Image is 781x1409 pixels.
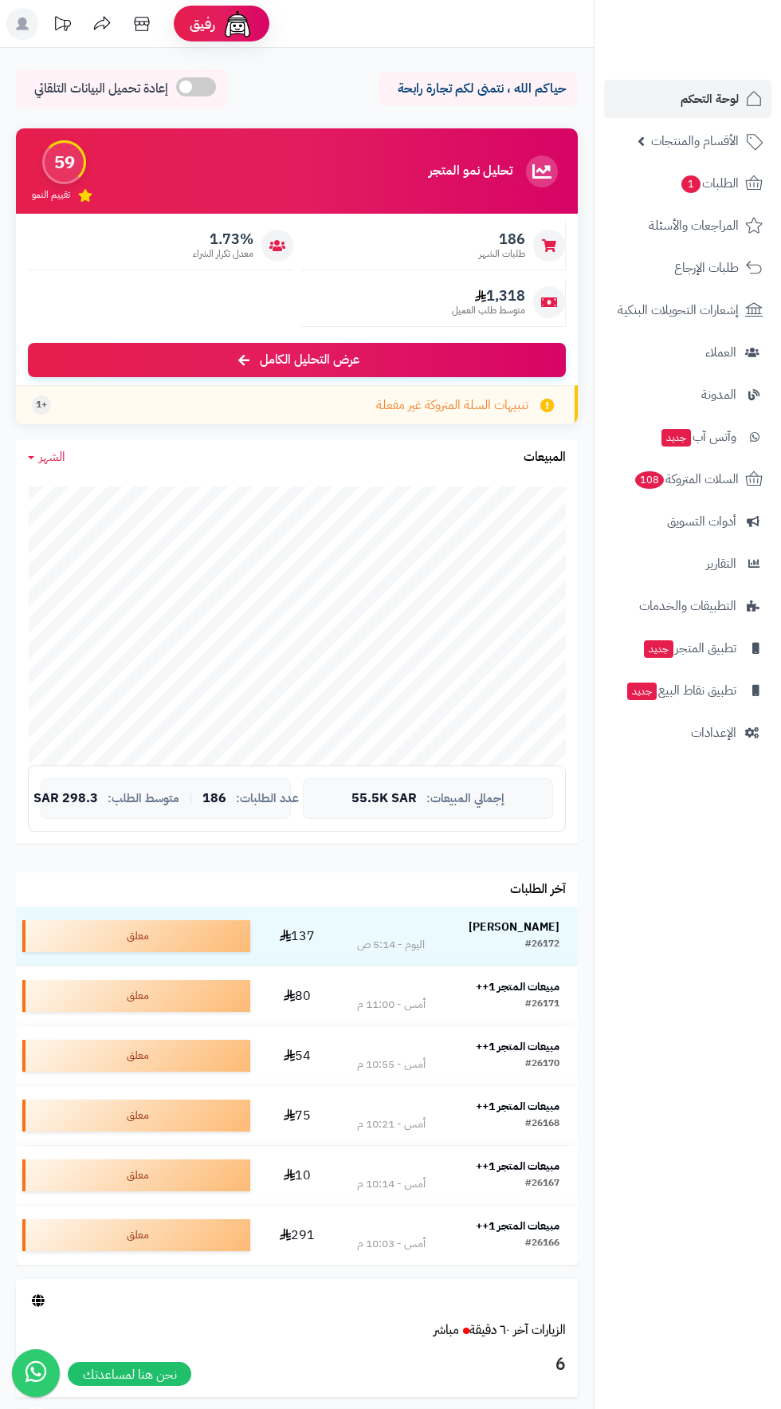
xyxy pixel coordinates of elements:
[627,683,657,700] span: جديد
[674,257,739,279] span: طلبات الإرجاع
[357,1176,426,1192] div: أمس - 10:14 م
[34,80,168,98] span: إعادة تحميل البيانات التلقائي
[525,1057,559,1072] div: #26170
[452,304,525,317] span: متوسط طلب العميل
[39,447,65,466] span: الشهر
[705,341,736,364] span: العملاء
[701,384,736,406] span: المدونة
[618,299,739,321] span: إشعارات التحويلات البنكية
[193,230,253,248] span: 1.73%
[469,919,559,935] strong: [PERSON_NAME]
[108,792,179,805] span: متوسط الطلب:
[357,937,425,953] div: اليوم - 5:14 ص
[479,247,525,261] span: طلبات الشهر
[525,1116,559,1132] div: #26168
[642,637,736,659] span: تطبيق المتجر
[604,714,771,752] a: الإعدادات
[357,1057,426,1072] div: أمس - 10:55 م
[28,448,65,466] a: الشهر
[604,249,771,287] a: طلبات الإرجاع
[257,1206,339,1265] td: 291
[222,8,253,40] img: ai-face.png
[681,88,739,110] span: لوحة التحكم
[42,8,82,44] a: تحديثات المنصة
[604,207,771,245] a: المراجعات والأسئلة
[390,80,566,98] p: حياكم الله ، نتمنى لكم تجارة رابحة
[525,997,559,1013] div: #26171
[604,629,771,667] a: تطبيق المتجرجديد
[604,418,771,456] a: وآتس آبجديد
[376,396,528,415] span: تنبيهات السلة المتروكة غير مفعلة
[22,1159,250,1191] div: معلق
[476,1218,559,1234] strong: مبيعات المتجر 1++
[651,130,739,152] span: الأقسام والمنتجات
[193,247,253,261] span: معدل تكرار الشراء
[604,80,771,118] a: لوحة التحكم
[257,1146,339,1205] td: 10
[681,175,701,193] span: 1
[476,1158,559,1175] strong: مبيعات المتجر 1++
[22,920,250,952] div: معلق
[604,460,771,498] a: السلات المتروكة108
[604,545,771,583] a: التقارير
[604,587,771,625] a: التطبيقات والخدمات
[634,468,739,490] span: السلات المتروكة
[510,883,566,897] h3: آخر الطلبات
[202,792,226,806] span: 186
[357,1116,426,1132] div: أمس - 10:21 م
[190,14,215,33] span: رفيق
[626,679,736,702] span: تطبيق نقاط البيع
[604,333,771,372] a: العملاء
[351,792,417,806] span: 55.5K SAR
[22,1219,250,1251] div: معلق
[236,792,299,805] span: عدد الطلبات:
[357,1236,426,1252] div: أمس - 10:03 م
[257,1026,339,1085] td: 54
[28,343,566,377] a: عرض التحليل الكامل
[22,980,250,1012] div: معلق
[257,907,339,966] td: 137
[257,1086,339,1145] td: 75
[429,164,512,179] h3: تحليل نمو المتجر
[257,966,339,1025] td: 80
[667,510,736,533] span: أدوات التسويق
[476,978,559,995] strong: مبيعات المتجر 1++
[680,172,739,195] span: الطلبات
[524,451,566,465] h3: المبيعات
[260,351,359,369] span: عرض التحليل الكامل
[644,640,673,658] span: جديد
[661,429,691,447] span: جديد
[22,1100,250,1132] div: معلق
[525,937,559,953] div: #26172
[604,502,771,541] a: أدوات التسويق
[452,287,525,305] span: 1,318
[660,426,736,448] span: وآتس آب
[649,214,739,237] span: المراجعات والأسئلة
[604,291,771,329] a: إشعارات التحويلات البنكية
[33,792,98,806] span: 298.3 SAR
[639,595,736,617] span: التطبيقات والخدمات
[22,1040,250,1072] div: معلق
[426,792,504,805] span: إجمالي المبيعات:
[691,722,736,744] span: الإعدادات
[706,553,736,575] span: التقارير
[434,1320,459,1340] small: مباشر
[604,376,771,414] a: المدونة
[673,12,766,45] img: logo-2.png
[357,997,426,1013] div: أمس - 11:00 م
[525,1236,559,1252] div: #26166
[604,164,771,203] a: الطلبات1
[635,471,664,489] span: 108
[476,1098,559,1115] strong: مبيعات المتجر 1++
[36,398,47,411] span: +1
[28,1352,566,1379] h3: 6
[604,671,771,710] a: تطبيق نقاط البيعجديد
[476,1038,559,1055] strong: مبيعات المتجر 1++
[434,1320,566,1340] a: الزيارات آخر ٦٠ دقيقةمباشر
[525,1176,559,1192] div: #26167
[479,230,525,248] span: 186
[189,793,193,805] span: |
[32,188,70,202] span: تقييم النمو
